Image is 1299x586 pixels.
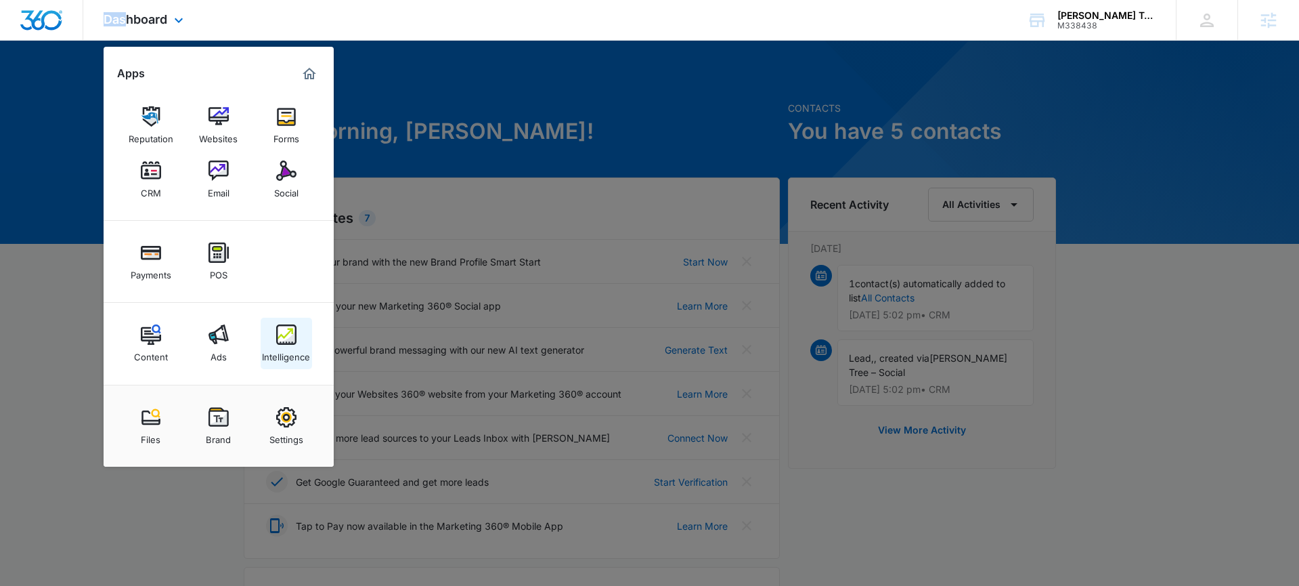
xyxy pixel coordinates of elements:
a: Social [261,154,312,205]
a: POS [193,236,244,287]
a: Intelligence [261,318,312,369]
div: account name [1057,10,1156,21]
a: Websites [193,100,244,151]
a: Files [125,400,177,452]
a: Brand [193,400,244,452]
a: Settings [261,400,312,452]
a: Reputation [125,100,177,151]
div: account id [1057,21,1156,30]
div: Settings [269,427,303,445]
a: Forms [261,100,312,151]
div: Forms [273,127,299,144]
div: Brand [206,427,231,445]
div: Intelligence [262,345,310,362]
a: Content [125,318,177,369]
div: Ads [211,345,227,362]
span: Dashboard [104,12,167,26]
a: Marketing 360® Dashboard [299,63,320,85]
a: Payments [125,236,177,287]
a: CRM [125,154,177,205]
h2: Apps [117,67,145,80]
div: Content [134,345,168,362]
div: Email [208,181,229,198]
div: CRM [141,181,161,198]
div: Files [141,427,160,445]
div: Reputation [129,127,173,144]
a: Ads [193,318,244,369]
div: Websites [199,127,238,144]
div: Payments [131,263,171,280]
a: Email [193,154,244,205]
div: Social [274,181,299,198]
div: POS [210,263,227,280]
